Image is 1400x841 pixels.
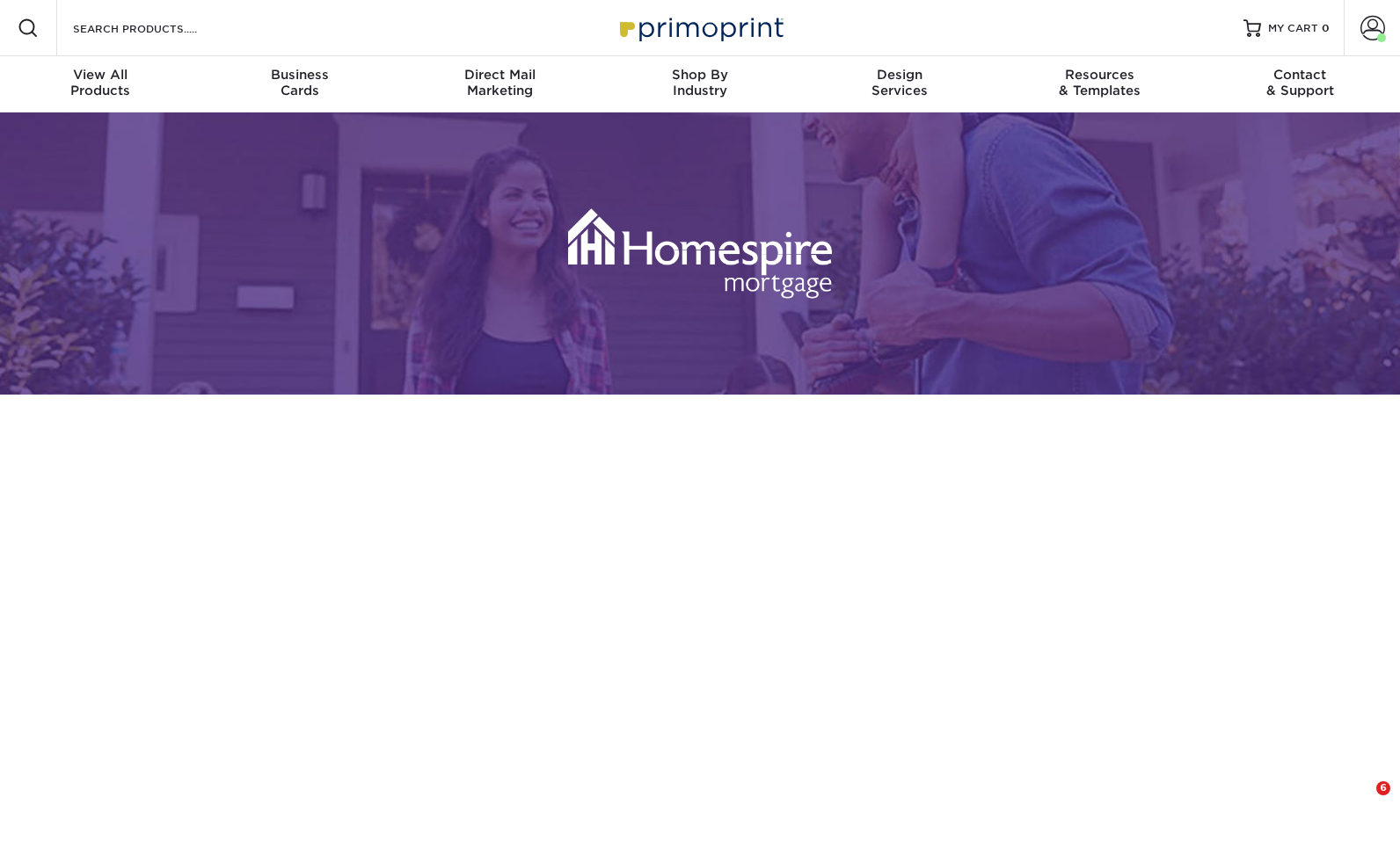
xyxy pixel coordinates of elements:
a: Shop ByIndustry [600,56,799,112]
a: Direct MailMarketing [400,56,600,112]
div: Industry [600,67,799,98]
div: & Templates [1000,67,1199,98]
div: Cards [200,67,399,98]
div: Marketing [400,67,600,98]
a: Contact& Support [1200,56,1400,112]
span: 6 [1376,781,1390,795]
span: Direct Mail [400,67,600,83]
input: SEARCH PRODUCTS..... [71,18,243,39]
img: Primoprint [612,9,788,47]
span: 0 [1322,22,1330,34]
div: Services [800,67,1000,98]
img: Homespire Mortgage [568,155,832,352]
span: Resources [1000,67,1199,83]
iframe: Intercom live chat [1340,781,1382,823]
a: DesignServices [800,56,1000,112]
a: Resources& Templates [1000,56,1199,112]
div: & Support [1200,67,1400,98]
span: Contact [1200,67,1400,83]
span: MY CART [1268,21,1318,36]
a: BusinessCards [200,56,399,112]
span: Design [800,67,1000,83]
span: Business [200,67,399,83]
span: Shop By [600,67,799,83]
